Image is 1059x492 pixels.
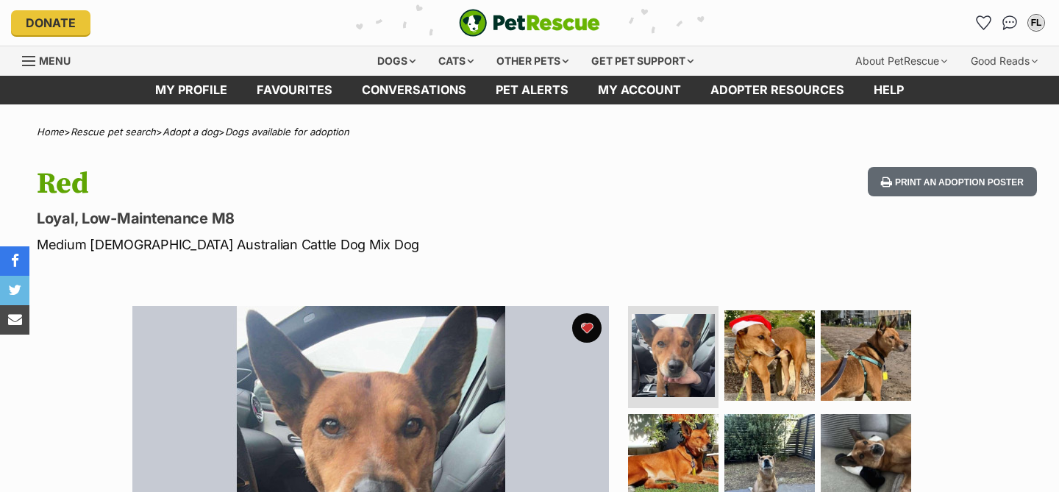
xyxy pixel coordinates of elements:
[459,9,600,37] a: PetRescue
[583,76,696,104] a: My account
[459,9,600,37] img: logo-e224e6f780fb5917bec1dbf3a21bbac754714ae5b6737aabdf751b685950b380.svg
[242,76,347,104] a: Favourites
[572,313,602,343] button: favourite
[859,76,919,104] a: Help
[971,11,995,35] a: Favourites
[724,310,815,401] img: Photo of Red
[39,54,71,67] span: Menu
[632,314,715,397] img: Photo of Red
[11,10,90,35] a: Donate
[1029,15,1044,30] div: FL
[581,46,704,76] div: Get pet support
[998,11,1021,35] a: Conversations
[428,46,484,76] div: Cats
[163,126,218,138] a: Adopt a dog
[37,208,646,229] p: Loyal, Low-Maintenance M8
[481,76,583,104] a: Pet alerts
[37,235,646,254] p: Medium [DEMOGRAPHIC_DATA] Australian Cattle Dog Mix Dog
[37,167,646,201] h1: Red
[486,46,579,76] div: Other pets
[1002,15,1018,30] img: chat-41dd97257d64d25036548639549fe6c8038ab92f7586957e7f3b1b290dea8141.svg
[225,126,349,138] a: Dogs available for adoption
[71,126,156,138] a: Rescue pet search
[37,126,64,138] a: Home
[22,46,81,73] a: Menu
[140,76,242,104] a: My profile
[960,46,1048,76] div: Good Reads
[347,76,481,104] a: conversations
[971,11,1048,35] ul: Account quick links
[1024,11,1048,35] button: My account
[367,46,426,76] div: Dogs
[821,310,911,401] img: Photo of Red
[868,167,1037,197] button: Print an adoption poster
[696,76,859,104] a: Adopter resources
[845,46,958,76] div: About PetRescue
